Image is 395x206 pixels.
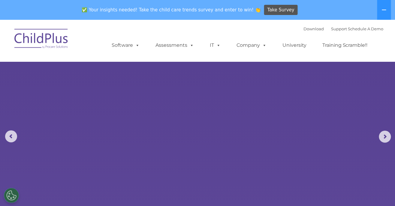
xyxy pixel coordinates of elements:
font: | [303,26,384,31]
img: ChildPlus by Procare Solutions [11,25,71,55]
span: Phone number [83,64,109,69]
a: Company [231,39,273,51]
a: Software [106,39,146,51]
a: Training Scramble!! [316,39,374,51]
a: University [276,39,312,51]
a: Take Survey [264,5,298,15]
span: ✅ Your insights needed! Take the child care trends survey and enter to win! 👏 [80,4,263,16]
a: Assessments [149,39,200,51]
button: Cookies Settings [4,188,19,203]
a: Support [331,26,347,31]
span: Take Survey [267,5,294,15]
a: Schedule A Demo [348,26,384,31]
a: Download [303,26,324,31]
span: Last name [83,40,102,44]
a: IT [204,39,227,51]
